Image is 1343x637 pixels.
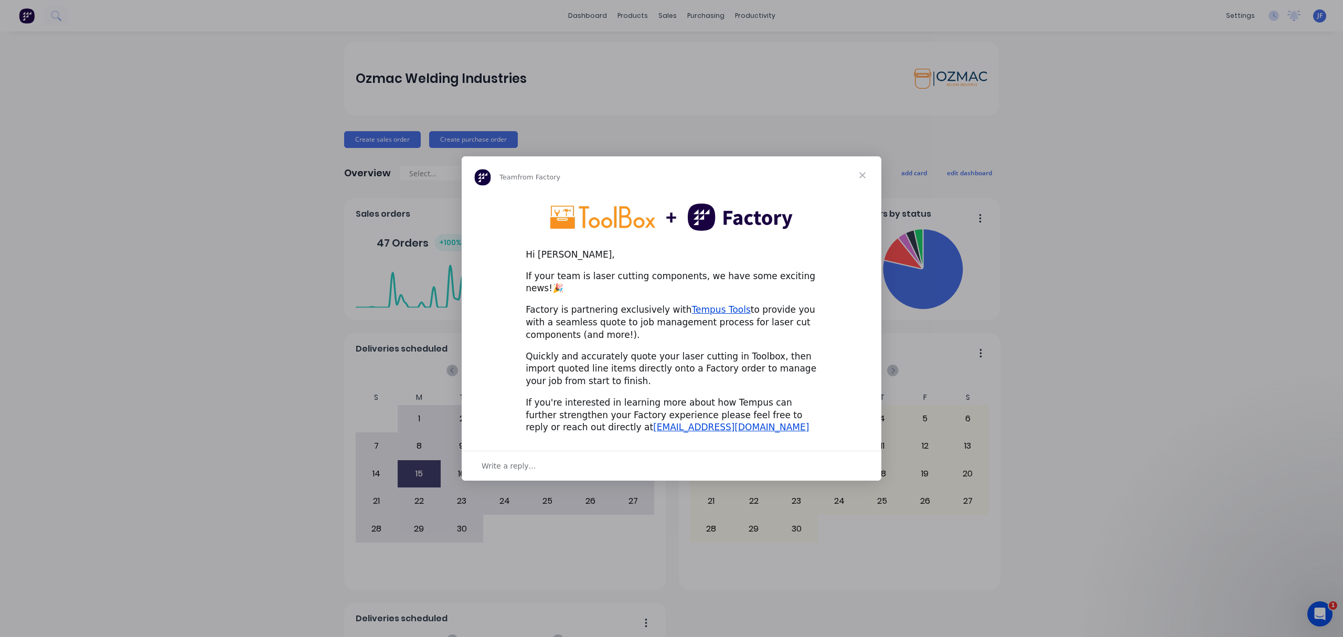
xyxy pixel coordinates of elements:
a: [EMAIL_ADDRESS][DOMAIN_NAME] [653,422,809,432]
div: Open conversation and reply [462,451,881,481]
img: Profile image for Team [474,169,491,186]
span: Team [499,173,517,181]
span: from Factory [517,173,560,181]
div: Hi [PERSON_NAME], [526,249,817,261]
div: If you're interested in learning more about how Tempus can further strengthen your Factory experi... [526,397,817,434]
a: Tempus Tools [692,304,751,315]
div: Factory is partnering exclusively with to provide you with a seamless quote to job management pro... [526,304,817,341]
span: Close [844,156,881,194]
div: If your team is laser cutting components, we have some exciting news!🎉 [526,270,817,295]
span: Write a reply… [482,459,536,473]
div: Quickly and accurately quote your laser cutting in Toolbox, then import quoted line items directl... [526,351,817,388]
